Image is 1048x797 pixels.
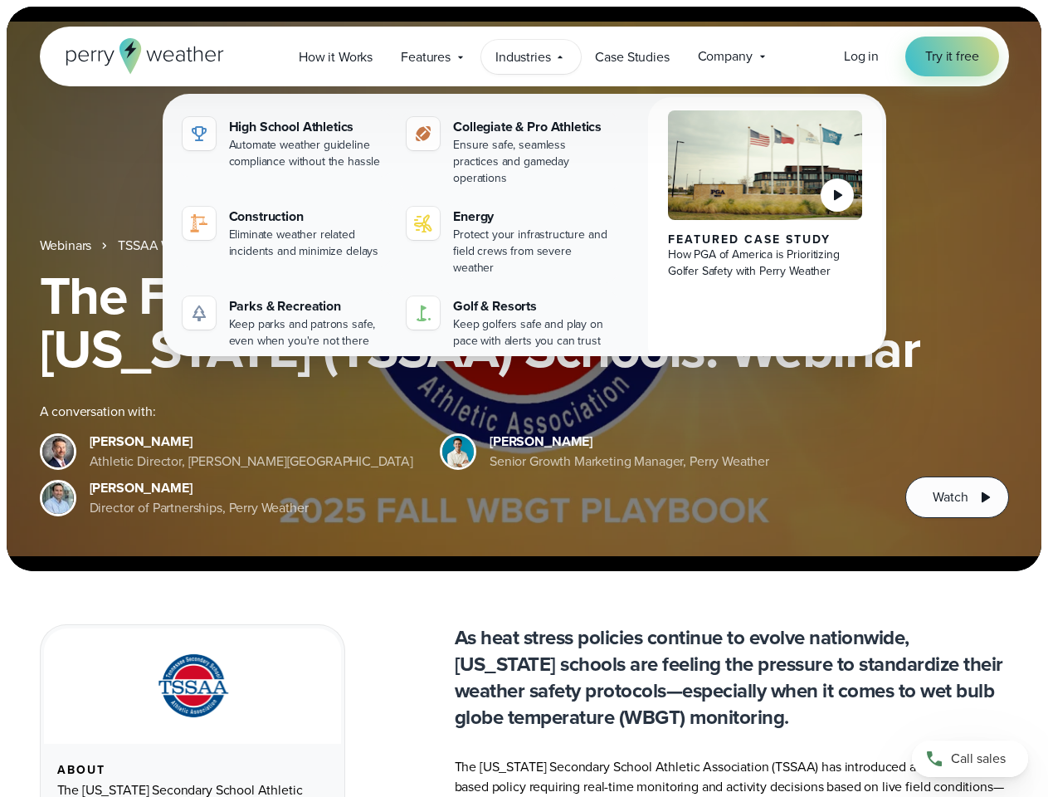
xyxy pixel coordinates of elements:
div: Construction [229,207,388,227]
img: parks-icon-grey.svg [189,303,209,323]
a: Log in [844,46,879,66]
div: How PGA of America is Prioritizing Golfer Safety with Perry Weather [668,247,863,280]
p: As heat stress policies continue to evolve nationwide, [US_STATE] schools are feeling the pressur... [455,624,1009,731]
div: Senior Growth Marketing Manager, Perry Weather [490,452,769,472]
a: Webinars [40,236,92,256]
div: [PERSON_NAME] [90,478,309,498]
div: Athletic Director, [PERSON_NAME][GEOGRAPHIC_DATA] [90,452,414,472]
div: Director of Partnerships, Perry Weather [90,498,309,518]
a: Case Studies [581,40,683,74]
a: Try it free [905,37,998,76]
a: construction perry weather Construction Eliminate weather related incidents and minimize delays [176,200,394,266]
img: energy-icon@2x-1.svg [413,213,433,233]
a: Parks & Recreation Keep parks and patrons safe, even when you're not there [176,290,394,356]
h1: The Fall WBGT Playbook for [US_STATE] (TSSAA) Schools: Webinar [40,269,1009,375]
img: Jeff Wood [42,482,74,514]
div: Eliminate weather related incidents and minimize delays [229,227,388,260]
img: PGA of America, Frisco Campus [668,110,863,220]
div: Automate weather guideline compliance without the hassle [229,137,388,170]
span: How it Works [299,47,373,67]
span: Case Studies [595,47,669,67]
div: [PERSON_NAME] [90,432,414,452]
span: Company [698,46,753,66]
div: Ensure safe, seamless practices and gameday operations [453,137,612,187]
a: Collegiate & Pro Athletics Ensure safe, seamless practices and gameday operations [400,110,618,193]
div: Golf & Resorts [453,296,612,316]
a: PGA of America, Frisco Campus Featured Case Study How PGA of America is Prioritizing Golfer Safet... [648,97,883,369]
span: Industries [495,47,550,67]
a: TSSAA WBGT Fall Playbook [118,236,275,256]
a: Golf & Resorts Keep golfers safe and play on pace with alerts you can trust [400,290,618,356]
span: Watch [933,487,968,507]
div: A conversation with: [40,402,880,422]
a: Call sales [912,741,1028,777]
img: golf-iconV2.svg [413,303,433,323]
button: Watch [905,477,1008,518]
img: highschool-icon.svg [189,124,209,144]
div: Collegiate & Pro Athletics [453,117,612,137]
div: Parks & Recreation [229,296,388,316]
img: Spencer Patton, Perry Weather [442,436,474,467]
a: Energy Protect your infrastructure and field crews from severe weather [400,200,618,283]
span: Features [401,47,451,67]
a: How it Works [285,40,387,74]
div: Keep golfers safe and play on pace with alerts you can trust [453,316,612,350]
div: About [57,764,328,777]
div: Energy [453,207,612,227]
a: High School Athletics Automate weather guideline compliance without the hassle [176,110,394,177]
div: High School Athletics [229,117,388,137]
div: Protect your infrastructure and field crews from severe weather [453,227,612,276]
div: [PERSON_NAME] [490,432,769,452]
img: construction perry weather [189,213,209,233]
span: Try it free [925,46,978,66]
img: Brian Wyatt [42,436,74,467]
nav: Breadcrumb [40,236,1009,256]
img: proathletics-icon@2x-1.svg [413,124,433,144]
span: Call sales [951,749,1006,769]
div: Featured Case Study [668,233,863,247]
img: TSSAA-Tennessee-Secondary-School-Athletic-Association.svg [137,648,248,724]
div: Keep parks and patrons safe, even when you're not there [229,316,388,350]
